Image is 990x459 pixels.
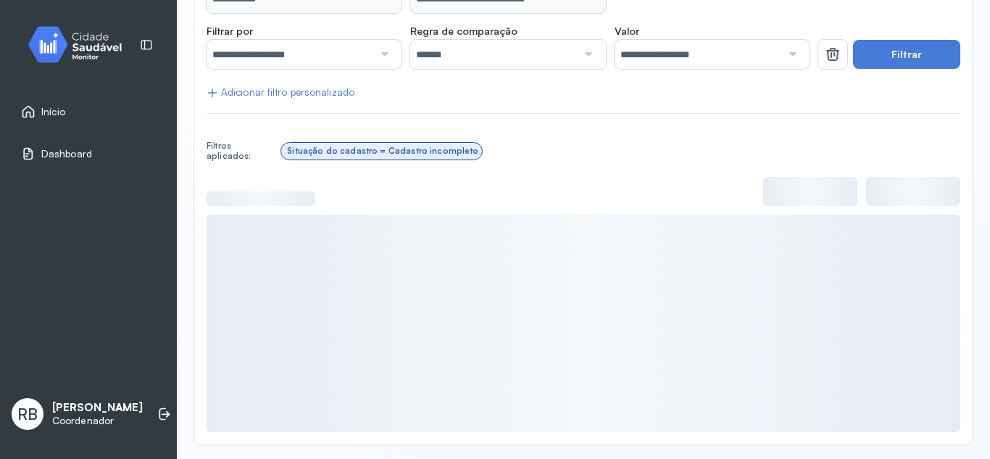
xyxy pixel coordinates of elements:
[21,146,156,161] a: Dashboard
[52,415,143,427] p: Coordenador
[287,146,478,156] div: Situação do cadastro = Cadastro incompleto
[207,25,253,38] span: Filtrar por
[41,148,92,160] span: Dashboard
[52,401,143,415] p: [PERSON_NAME]
[15,23,146,66] img: monitor.svg
[615,25,639,38] span: Valor
[21,104,156,119] a: Início
[17,405,38,423] span: RB
[207,141,275,162] div: Filtros aplicados:
[207,86,354,99] div: Adicionar filtro personalizado
[41,106,66,118] span: Início
[853,40,960,69] button: Filtrar
[410,25,517,38] span: Regra de comparação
